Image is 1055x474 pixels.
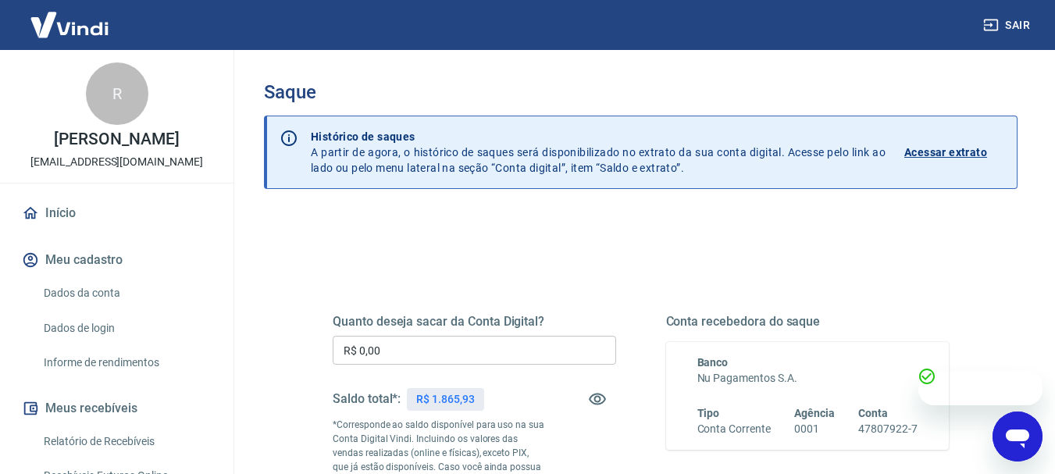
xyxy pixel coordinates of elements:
h5: Saldo total*: [333,391,401,407]
h6: Nu Pagamentos S.A. [697,370,918,387]
div: R [86,62,148,125]
iframe: Mensagem da empresa [918,371,1043,405]
h5: Quanto deseja sacar da Conta Digital? [333,314,616,330]
a: Início [19,196,215,230]
p: R$ 1.865,93 [416,391,474,408]
p: Acessar extrato [904,144,987,160]
h6: 47807922-7 [858,421,918,437]
span: Tipo [697,407,720,419]
p: Histórico de saques [311,129,886,144]
a: Informe de rendimentos [37,347,215,379]
span: Banco [697,356,729,369]
a: Dados da conta [37,277,215,309]
span: Conta [858,407,888,419]
h6: 0001 [794,421,835,437]
a: Dados de login [37,312,215,344]
p: [PERSON_NAME] [54,131,179,148]
a: Relatório de Recebíveis [37,426,215,458]
button: Meu cadastro [19,243,215,277]
iframe: Botão para abrir a janela de mensagens [993,412,1043,462]
span: Agência [794,407,835,419]
h6: Conta Corrente [697,421,771,437]
button: Sair [980,11,1036,40]
p: A partir de agora, o histórico de saques será disponibilizado no extrato da sua conta digital. Ac... [311,129,886,176]
img: Vindi [19,1,120,48]
a: Acessar extrato [904,129,1004,176]
button: Meus recebíveis [19,391,215,426]
p: [EMAIL_ADDRESS][DOMAIN_NAME] [30,154,203,170]
h5: Conta recebedora do saque [666,314,950,330]
h3: Saque [264,81,1018,103]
